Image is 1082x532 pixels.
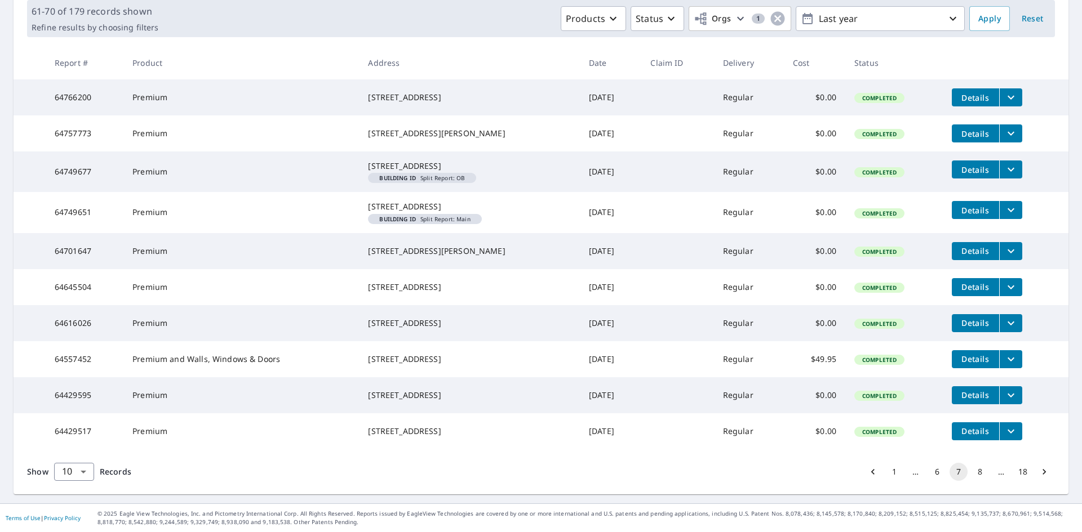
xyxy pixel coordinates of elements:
[855,356,903,364] span: Completed
[845,46,943,79] th: Status
[580,305,641,341] td: [DATE]
[46,115,123,151] td: 64757773
[999,160,1022,178] button: filesDropdownBtn-64749677
[784,192,845,233] td: $0.00
[952,314,999,332] button: detailsBtn-64616026
[46,305,123,341] td: 64616026
[784,341,845,377] td: $49.95
[999,350,1022,368] button: filesDropdownBtn-64557452
[123,115,359,151] td: Premium
[952,350,999,368] button: detailsBtn-64557452
[714,341,784,377] td: Regular
[855,94,903,102] span: Completed
[54,463,94,481] div: Show 10 records
[796,6,965,31] button: Last year
[714,233,784,269] td: Regular
[32,5,158,18] p: 61-70 of 179 records shown
[123,305,359,341] td: Premium
[959,354,992,364] span: Details
[368,318,571,329] div: [STREET_ADDRESS]
[952,386,999,404] button: detailsBtn-64429595
[959,390,992,400] span: Details
[580,233,641,269] td: [DATE]
[714,192,784,233] td: Regular
[959,245,992,256] span: Details
[855,392,903,400] span: Completed
[123,377,359,413] td: Premium
[784,46,845,79] th: Cost
[999,314,1022,332] button: filesDropdownBtn-64616026
[373,175,472,181] span: Split Report: OB
[950,463,968,481] button: page 7
[566,12,605,25] p: Products
[999,422,1022,440] button: filesDropdownBtn-64429517
[641,46,713,79] th: Claim ID
[123,233,359,269] td: Premium
[784,269,845,305] td: $0.00
[46,413,123,449] td: 64429517
[999,242,1022,260] button: filesDropdownBtn-64701647
[1019,12,1046,26] span: Reset
[368,92,571,103] div: [STREET_ADDRESS]
[784,377,845,413] td: $0.00
[6,514,41,522] a: Terms of Use
[784,305,845,341] td: $0.00
[714,305,784,341] td: Regular
[694,12,731,26] span: Orgs
[1014,6,1050,31] button: Reset
[368,201,571,212] div: [STREET_ADDRESS]
[714,269,784,305] td: Regular
[561,6,626,31] button: Products
[1014,463,1032,481] button: Go to page 18
[952,422,999,440] button: detailsBtn-64429517
[959,426,992,436] span: Details
[959,318,992,328] span: Details
[46,341,123,377] td: 64557452
[46,377,123,413] td: 64429595
[952,88,999,106] button: detailsBtn-64766200
[952,278,999,296] button: detailsBtn-64645504
[959,128,992,139] span: Details
[855,248,903,256] span: Completed
[952,201,999,219] button: detailsBtn-64749651
[368,354,571,365] div: [STREET_ADDRESS]
[580,115,641,151] td: [DATE]
[1035,463,1053,481] button: Go to next page
[46,233,123,269] td: 64701647
[855,130,903,138] span: Completed
[855,320,903,328] span: Completed
[907,466,925,477] div: …
[123,269,359,305] td: Premium
[959,281,992,292] span: Details
[814,9,946,29] p: Last year
[999,386,1022,404] button: filesDropdownBtn-64429595
[952,160,999,178] button: detailsBtn-64749677
[379,216,416,222] em: Building ID
[123,192,359,233] td: Premium
[999,278,1022,296] button: filesDropdownBtn-64645504
[999,88,1022,106] button: filesDropdownBtn-64766200
[969,6,1010,31] button: Apply
[714,413,784,449] td: Regular
[784,79,845,115] td: $0.00
[580,341,641,377] td: [DATE]
[368,245,571,257] div: [STREET_ADDRESS][PERSON_NAME]
[368,160,571,172] div: [STREET_ADDRESS]
[46,151,123,192] td: 64749677
[580,377,641,413] td: [DATE]
[580,413,641,449] td: [DATE]
[46,192,123,233] td: 64749651
[46,269,123,305] td: 64645504
[373,216,477,222] span: Split Report: Main
[752,15,765,23] span: 1
[6,515,81,521] p: |
[368,281,571,293] div: [STREET_ADDRESS]
[714,151,784,192] td: Regular
[100,466,131,477] span: Records
[368,390,571,401] div: [STREET_ADDRESS]
[123,341,359,377] td: Premium and Walls, Windows & Doors
[978,12,1001,26] span: Apply
[885,463,903,481] button: Go to page 1
[631,6,684,31] button: Status
[959,164,992,175] span: Details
